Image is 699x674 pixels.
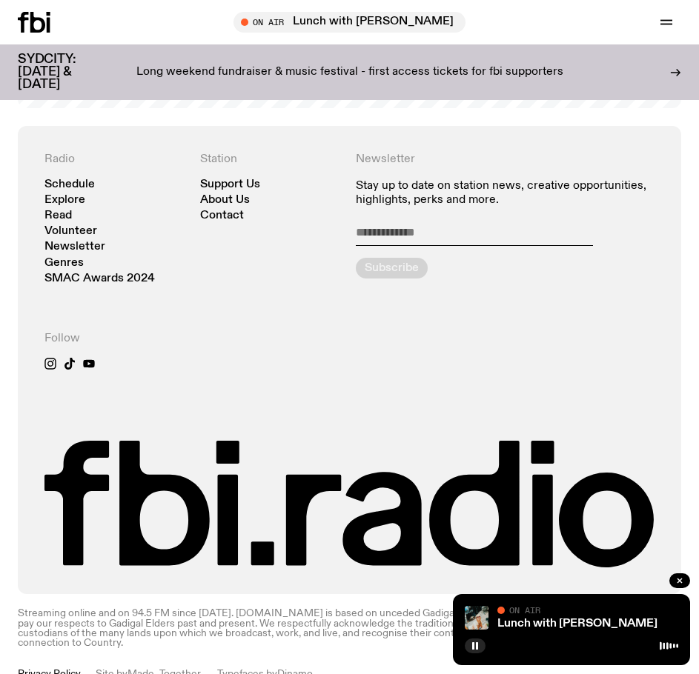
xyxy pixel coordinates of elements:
a: Explore [44,195,85,206]
button: On AirLunch with [PERSON_NAME] [233,12,466,33]
h4: Station [200,153,344,167]
h4: Follow [44,332,188,346]
a: Volunteer [44,226,97,237]
span: On Air [509,605,540,615]
a: Schedule [44,179,95,190]
p: Streaming online and on 94.5 FM since [DATE]. [DOMAIN_NAME] is based on unceded Gadigal land; we ... [18,609,512,648]
p: Stay up to date on station news, creative opportunities, highlights, perks and more. [356,179,655,207]
a: Contact [200,210,244,221]
a: Newsletter [44,241,105,253]
h4: Newsletter [356,153,655,167]
a: About Us [200,195,250,206]
h4: Radio [44,153,188,167]
a: Genres [44,258,84,269]
h3: SYDCITY: [DATE] & [DATE] [18,53,113,91]
a: Support Us [200,179,260,190]
p: Long weekend fundraiser & music festival - first access tickets for fbi supporters [136,66,563,79]
a: Read [44,210,72,221]
a: Lunch with [PERSON_NAME] [497,618,657,630]
a: SMAC Awards 2024 [44,273,155,284]
button: Subscribe [356,258,428,278]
